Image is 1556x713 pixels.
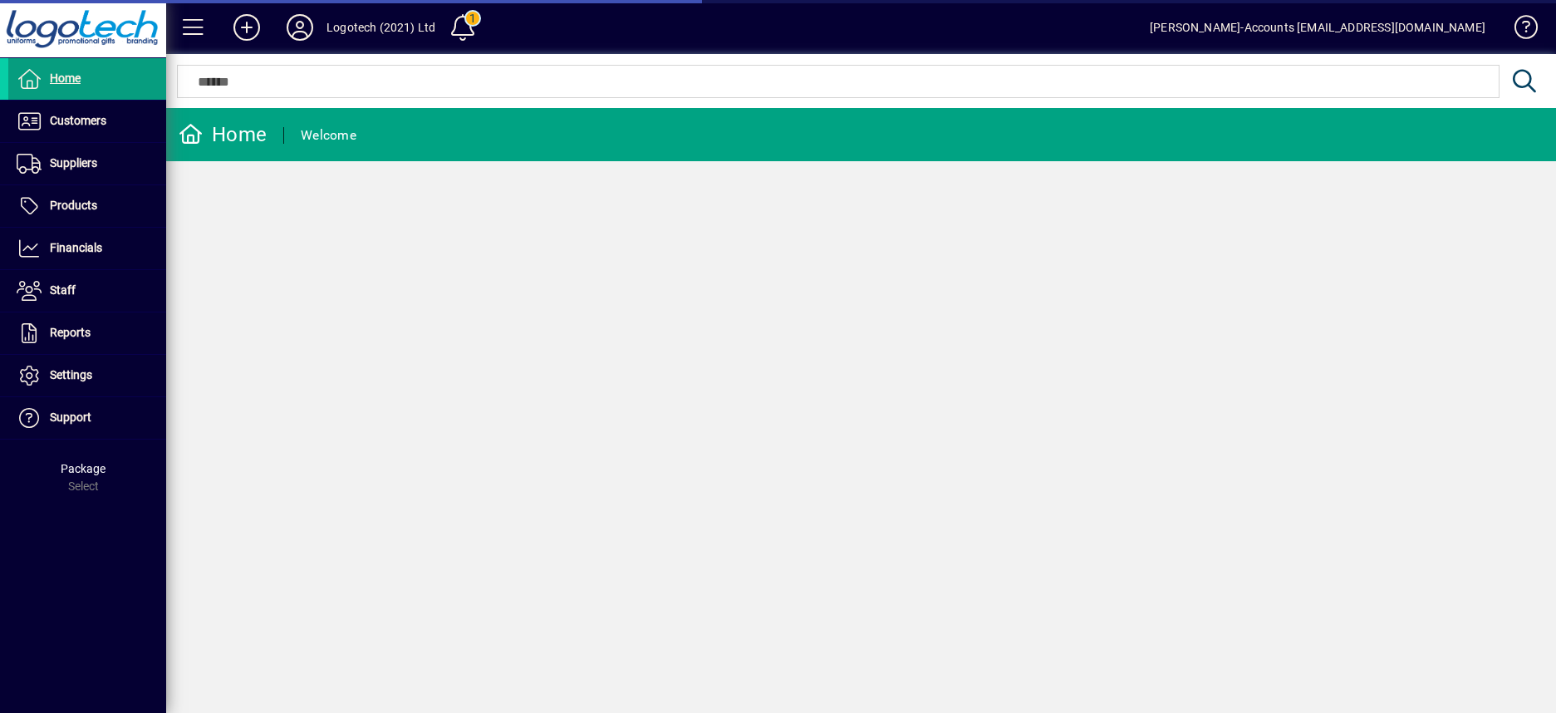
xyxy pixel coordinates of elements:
[179,121,267,148] div: Home
[8,270,166,312] a: Staff
[50,368,92,381] span: Settings
[61,462,106,475] span: Package
[1150,14,1485,41] div: [PERSON_NAME]-Accounts [EMAIL_ADDRESS][DOMAIN_NAME]
[50,156,97,170] span: Suppliers
[301,122,356,149] div: Welcome
[8,397,166,439] a: Support
[50,283,76,297] span: Staff
[8,143,166,184] a: Suppliers
[50,199,97,212] span: Products
[50,326,91,339] span: Reports
[50,241,102,254] span: Financials
[50,411,91,424] span: Support
[1502,3,1535,57] a: Knowledge Base
[50,114,106,127] span: Customers
[8,185,166,227] a: Products
[8,228,166,269] a: Financials
[8,355,166,396] a: Settings
[8,101,166,142] a: Customers
[220,12,273,42] button: Add
[326,14,435,41] div: Logotech (2021) Ltd
[273,12,326,42] button: Profile
[8,312,166,354] a: Reports
[50,71,81,85] span: Home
